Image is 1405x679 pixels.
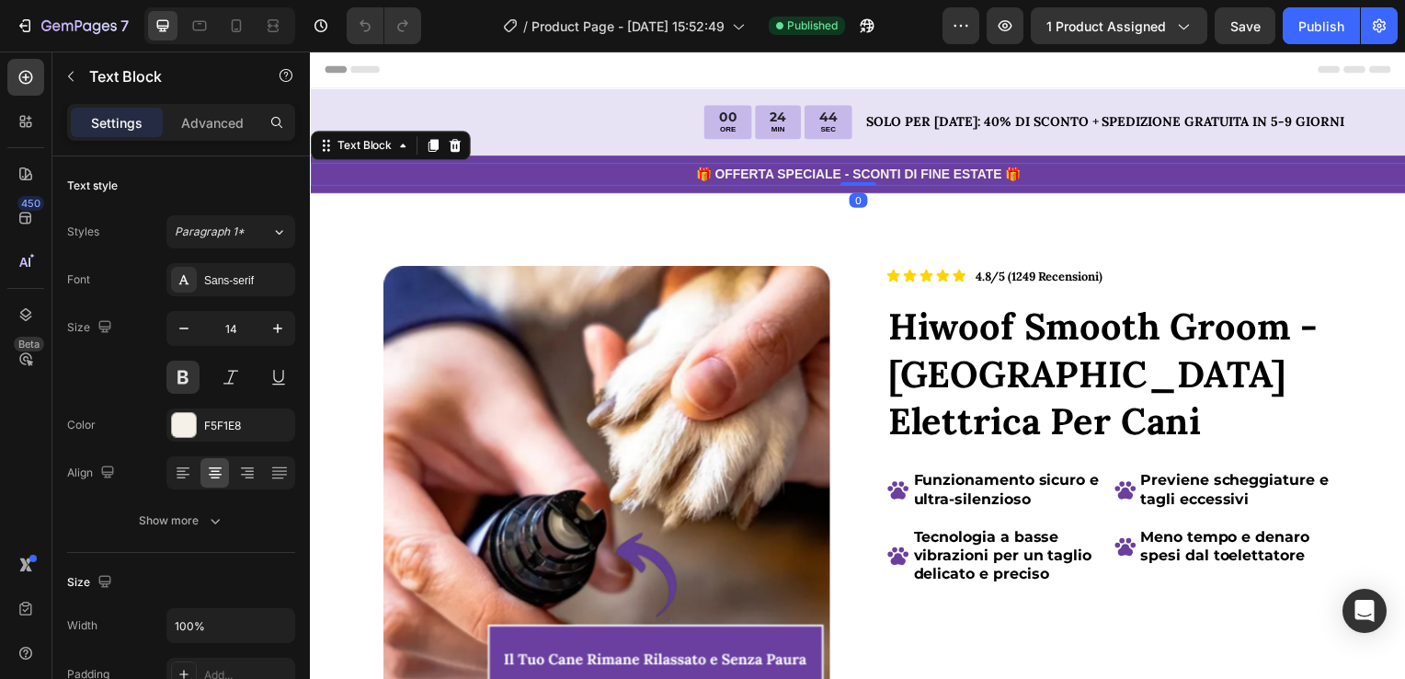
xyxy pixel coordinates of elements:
[23,86,86,103] div: Text Block
[1230,18,1261,34] span: Save
[166,215,295,248] button: Paragraph 1*
[67,271,90,288] div: Font
[580,252,1030,399] h1: Hiwoof Smooth Groom - [GEOGRAPHIC_DATA] Elettrica Per Cani
[560,62,1102,81] p: SOLO PER [DATE]: 40% DI SCONTO + SPEDIZIONE GRATUITA IN 5-9 GIORNI
[67,178,118,194] div: Text style
[2,114,1102,133] p: 🎁 OFFERTA SPECIALE - SCONTI DI FINE ESTATE 🎁
[1031,7,1207,44] button: 1 product assigned
[523,17,528,36] span: /
[512,75,531,84] p: SEC
[17,196,44,211] div: 450
[837,423,1029,462] p: Previene scheggiature e tagli eccessivi
[608,423,800,462] p: Funzionamento sicuro e ultra-silenzioso
[463,58,479,75] div: 24
[204,272,291,289] div: Sans-serif
[531,17,725,36] span: Product Page - [DATE] 15:52:49
[512,58,531,75] div: 44
[67,316,116,340] div: Size
[787,17,838,34] span: Published
[1298,17,1344,36] div: Publish
[67,224,99,240] div: Styles
[89,65,246,87] p: Text Block
[67,617,97,634] div: Width
[837,480,1029,519] p: Meno tempo e denaro spesi dal toelettatore
[463,75,479,84] p: MIN
[67,417,96,433] div: Color
[14,337,44,351] div: Beta
[67,570,116,595] div: Size
[608,480,800,537] p: Tecnologia a basse vibrazioni per un taglio delicato e preciso
[670,218,798,236] p: 4.8/5 (1249 Recensioni)
[204,418,291,434] div: F5F1E8
[411,58,429,75] div: 00
[7,7,137,44] button: 7
[543,143,561,157] div: 0
[167,609,294,642] input: Auto
[181,113,244,132] p: Advanced
[310,52,1405,679] iframe: Design area
[67,504,295,537] button: Show more
[120,15,129,37] p: 7
[347,7,421,44] div: Undo/Redo
[67,461,119,486] div: Align
[1215,7,1275,44] button: Save
[411,75,429,84] p: ORE
[1046,17,1166,36] span: 1 product assigned
[1283,7,1360,44] button: Publish
[139,512,224,530] div: Show more
[91,113,143,132] p: Settings
[1342,589,1387,633] div: Open Intercom Messenger
[175,224,245,240] span: Paragraph 1*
